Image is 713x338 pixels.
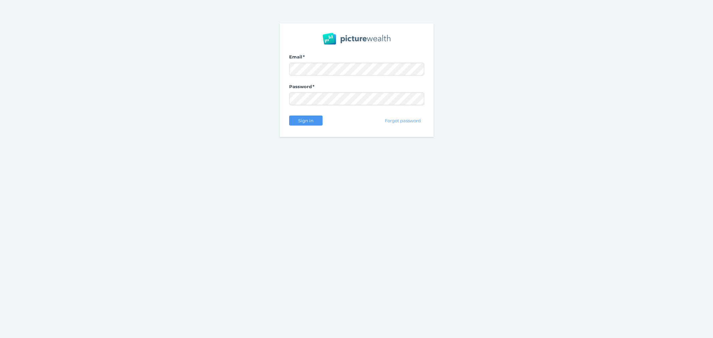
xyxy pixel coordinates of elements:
[289,84,424,93] label: Password
[295,118,316,123] span: Sign in
[323,33,390,45] img: PW
[289,54,424,63] label: Email
[289,116,323,126] button: Sign in
[381,116,424,126] button: Forgot password
[382,118,424,123] span: Forgot password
